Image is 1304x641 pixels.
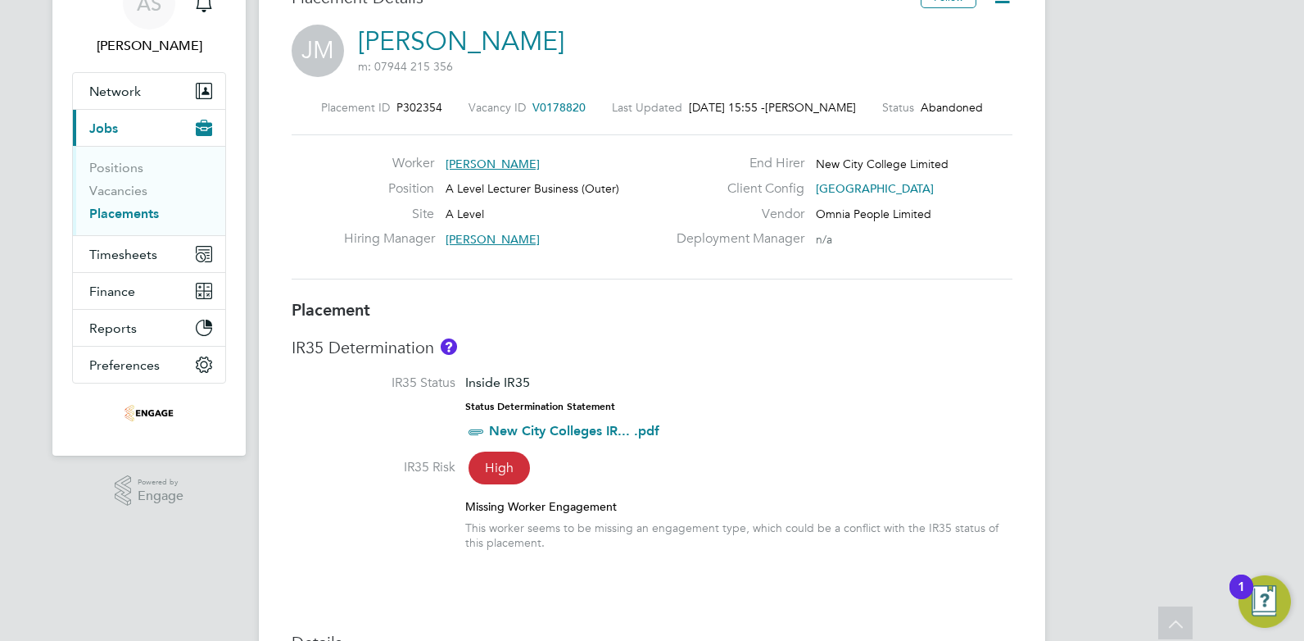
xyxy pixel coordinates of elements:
a: Positions [89,160,143,175]
span: Powered by [138,475,183,489]
div: Jobs [73,146,225,235]
span: Reports [89,320,137,336]
span: Abandoned [921,100,983,115]
span: A Level Lecturer Business (Outer) [446,181,619,196]
label: Vacancy ID [469,100,526,115]
span: High [469,452,530,484]
span: Timesheets [89,247,157,262]
button: Open Resource Center, 1 new notification [1238,575,1291,628]
span: JM [292,25,344,77]
button: Preferences [73,347,225,383]
label: End Hirer [667,155,804,172]
strong: Status Determination Statement [465,401,615,412]
div: 1 [1238,587,1245,608]
span: [PERSON_NAME] [765,100,856,115]
span: Amy Savva [72,36,226,56]
label: Vendor [667,206,804,223]
label: IR35 Status [292,375,455,392]
label: Placement ID [321,100,390,115]
label: Status [882,100,914,115]
label: Hiring Manager [344,230,434,248]
button: Network [73,73,225,109]
img: omniapeople-logo-retina.png [125,400,174,426]
label: IR35 Risk [292,459,455,476]
span: Inside IR35 [465,375,530,390]
span: P302354 [396,100,442,115]
button: Reports [73,310,225,346]
div: Missing Worker Engagement [465,499,1012,514]
b: Placement [292,300,370,320]
span: Engage [138,489,183,503]
span: V0178820 [532,100,586,115]
span: New City College Limited [816,157,949,171]
a: Powered byEngage [115,475,184,507]
span: Finance [89,284,135,299]
a: Go to home page [72,400,226,426]
label: Site [344,206,434,223]
a: Vacancies [89,183,147,198]
span: n/a [816,232,832,247]
span: [GEOGRAPHIC_DATA] [816,181,934,196]
a: New City Colleges IR... .pdf [489,423,659,439]
span: m: 07944 215 356 [358,59,453,74]
span: Jobs [89,120,118,136]
label: Worker [344,155,434,172]
button: Finance [73,273,225,309]
a: [PERSON_NAME] [358,25,564,57]
span: Preferences [89,357,160,373]
label: Client Config [667,180,804,198]
span: [PERSON_NAME] [446,157,540,171]
button: Jobs [73,110,225,146]
button: Timesheets [73,236,225,272]
h3: IR35 Determination [292,337,1012,358]
label: Last Updated [612,100,682,115]
a: Placements [89,206,159,221]
span: Omnia People Limited [816,207,931,221]
label: Deployment Manager [667,230,804,248]
span: [DATE] 15:55 - [689,100,765,115]
span: Network [89,84,141,99]
div: This worker seems to be missing an engagement type, which could be a conflict with the IR35 statu... [465,521,1012,550]
button: About IR35 [441,339,457,355]
span: A Level [446,207,484,221]
span: [PERSON_NAME] [446,232,540,247]
label: Position [344,180,434,198]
